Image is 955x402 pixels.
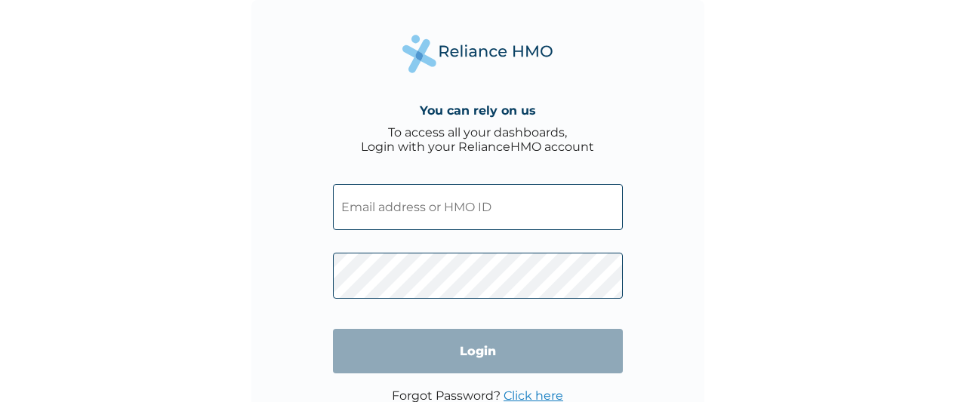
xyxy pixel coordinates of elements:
[420,103,536,118] h4: You can rely on us
[361,125,594,154] div: To access all your dashboards, Login with your RelianceHMO account
[402,35,553,73] img: Reliance Health's Logo
[333,184,623,230] input: Email address or HMO ID
[333,329,623,373] input: Login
